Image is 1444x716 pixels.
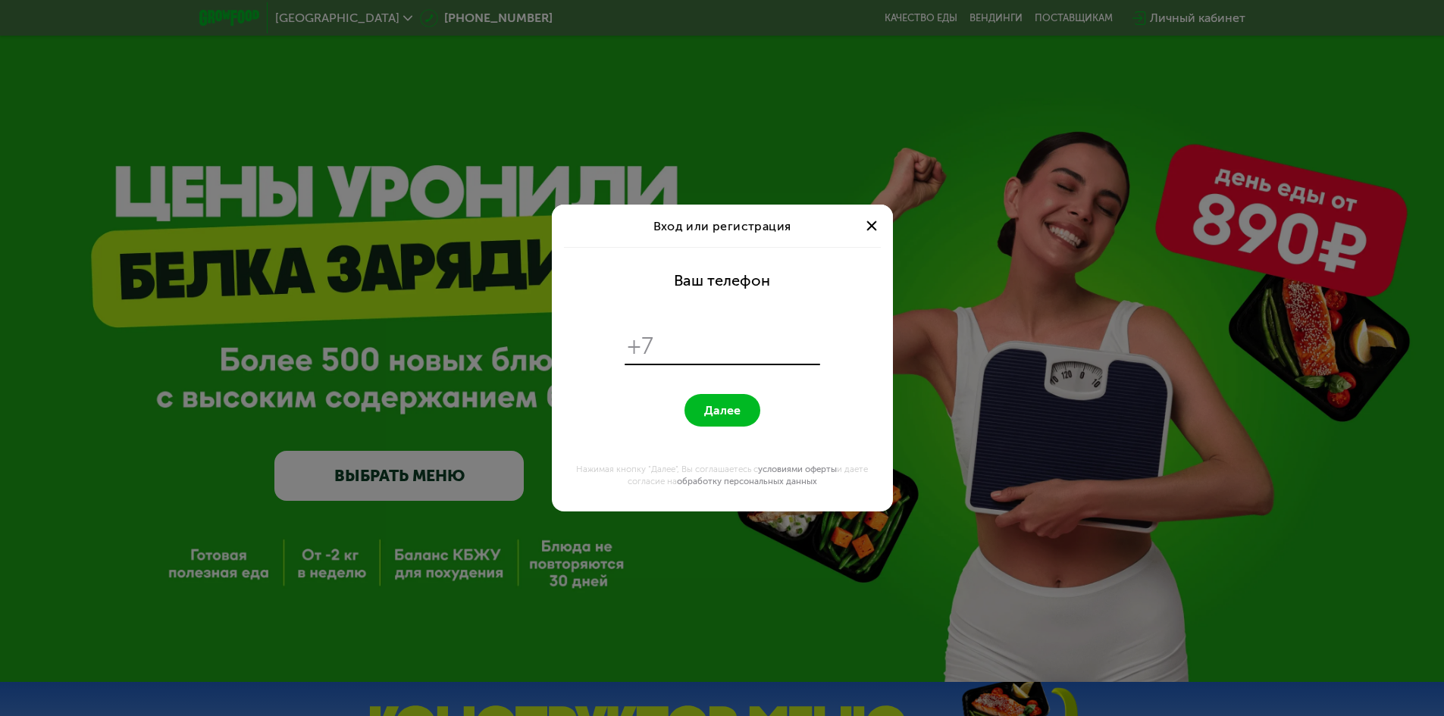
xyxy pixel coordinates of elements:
a: обработку персональных данных [677,476,817,486]
span: Далее [704,403,741,417]
button: Далее [684,394,760,427]
div: Нажимая кнопку "Далее", Вы соглашаетесь с и даете согласие на [561,463,884,487]
a: условиями оферты [758,464,837,474]
span: +7 [628,332,655,361]
div: Ваш телефон [674,271,770,289]
span: Вход или регистрация [653,219,791,233]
